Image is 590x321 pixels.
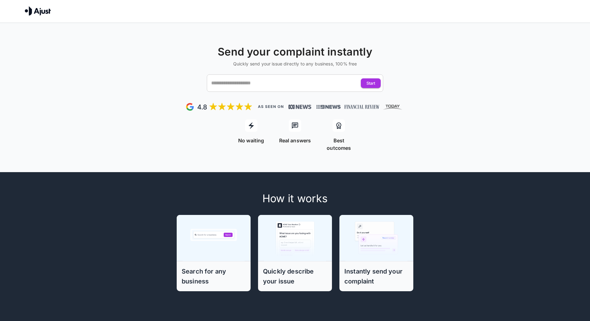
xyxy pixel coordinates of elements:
[263,266,327,286] h6: Quickly describe your issue
[185,102,253,112] img: Google Review - 5 stars
[136,192,454,205] h4: How it works
[238,137,264,144] p: No waiting
[321,137,357,152] p: Best outcomes
[361,78,381,88] button: Start
[2,45,588,58] h4: Send your complaint instantly
[345,215,407,261] img: Step 3
[279,137,311,144] p: Real answers
[2,61,588,67] h6: Quickly send your issue directly to any business, 100% free
[264,215,326,261] img: Step 2
[258,105,284,108] img: As seen on
[182,266,246,286] h6: Search for any business
[314,103,405,111] img: News, Financial Review, Today
[344,266,408,286] h6: Instantly send your complaint
[183,215,245,261] img: Step 1
[25,6,51,16] img: Ajust
[288,104,311,110] img: News, Financial Review, Today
